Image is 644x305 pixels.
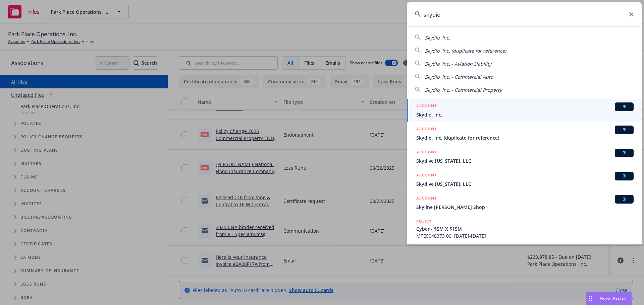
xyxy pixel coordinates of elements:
[416,134,634,141] span: Skydio, Inc. (duplicate for reference)
[425,34,450,41] span: Skydio, Inc.
[425,87,502,93] span: Skydio, Inc. - Commercial Property
[407,191,642,214] a: ACCOUNTBISkyline [PERSON_NAME] Shop
[618,104,631,110] span: BI
[425,61,491,67] span: Skydio, Inc. - Aviation Liability
[618,196,631,202] span: BI
[416,172,437,180] h5: ACCOUNT
[425,74,493,80] span: Skydio, Inc. - Commercial Auto
[416,218,432,225] h5: POLICY
[586,292,594,305] div: Drag to move
[416,157,634,164] span: Skydive [US_STATE], LLC
[416,195,437,203] h5: ACCOUNT
[618,173,631,179] span: BI
[416,180,634,187] span: Skydive [US_STATE], LLC
[407,168,642,191] a: ACCOUNTBISkydive [US_STATE], LLC
[416,126,437,134] h5: ACCOUNT
[407,99,642,122] a: ACCOUNTBISkydio, Inc.
[407,122,642,145] a: ACCOUNTBISkydio, Inc. (duplicate for reference)
[407,214,642,243] a: POLICYCyber - $5M X $15MMTE9048373 00, [DATE]-[DATE]
[618,150,631,156] span: BI
[586,292,632,305] button: Nova Assist
[425,48,506,54] span: Skydio, Inc. (duplicate for reference)
[600,295,626,301] span: Nova Assist
[416,225,634,232] span: Cyber - $5M X $15M
[407,2,642,26] input: Search...
[416,204,634,211] span: Skyline [PERSON_NAME] Shop
[416,149,437,157] h5: ACCOUNT
[416,232,634,239] span: MTE9048373 00, [DATE]-[DATE]
[416,102,437,110] h5: ACCOUNT
[618,127,631,133] span: BI
[407,145,642,168] a: ACCOUNTBISkydive [US_STATE], LLC
[416,111,634,118] span: Skydio, Inc.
